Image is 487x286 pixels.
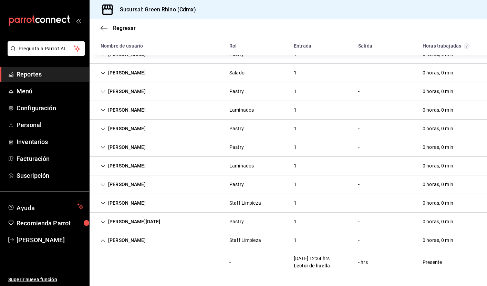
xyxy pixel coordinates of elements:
[358,259,368,266] div: - hrs
[353,215,365,228] div: Cell
[224,197,267,210] div: Cell
[353,67,365,79] div: Cell
[95,141,151,154] div: Cell
[417,85,459,98] div: Cell
[229,125,244,132] div: Pastry
[288,160,302,172] div: Cell
[417,40,481,52] div: HeadCell
[229,106,254,114] div: Laminados
[17,137,84,146] span: Inventarios
[90,120,487,138] div: Row
[90,213,487,231] div: Row
[417,234,459,247] div: Cell
[17,171,84,180] span: Suscripción
[95,215,166,228] div: Cell
[90,194,487,213] div: Row
[288,215,302,228] div: Cell
[229,88,244,95] div: Pastry
[288,122,302,135] div: Cell
[224,67,250,79] div: Cell
[288,67,302,79] div: Cell
[417,104,459,116] div: Cell
[90,249,487,275] div: Row
[17,86,84,96] span: Menú
[224,234,267,247] div: Cell
[417,67,459,79] div: Cell
[353,122,365,135] div: Cell
[229,181,244,188] div: Pastry
[5,50,85,57] a: Pregunta a Parrot AI
[17,203,75,211] span: Ayuda
[417,160,459,172] div: Cell
[229,259,231,266] div: -
[95,197,151,210] div: Cell
[90,138,487,157] div: Row
[90,82,487,101] div: Row
[294,255,330,262] div: [DATE] 12:34 hrs
[8,276,84,283] span: Sugerir nueva función
[353,197,365,210] div: Cell
[90,231,487,249] div: Row
[8,41,85,56] button: Pregunta a Parrot AI
[113,25,136,31] span: Regresar
[17,103,84,113] span: Configuración
[353,141,365,154] div: Cell
[224,40,288,52] div: HeadCell
[353,160,365,172] div: Cell
[417,122,459,135] div: Cell
[19,45,74,52] span: Pregunta a Parrot AI
[101,25,136,31] button: Regresar
[95,160,151,172] div: Cell
[353,256,373,269] div: Cell
[224,104,259,116] div: Cell
[90,101,487,120] div: Row
[224,122,249,135] div: Cell
[229,218,244,225] div: Pastry
[90,64,487,82] div: Row
[224,256,236,269] div: Cell
[224,141,249,154] div: Cell
[95,104,151,116] div: Cell
[17,218,84,228] span: Recomienda Parrot
[288,104,302,116] div: Cell
[229,237,261,244] div: Staff Limpieza
[288,197,302,210] div: Cell
[95,67,151,79] div: Cell
[90,157,487,175] div: Row
[224,215,249,228] div: Cell
[90,175,487,194] div: Row
[353,40,417,52] div: HeadCell
[417,215,459,228] div: Cell
[229,69,245,76] div: Salado
[417,178,459,191] div: Cell
[417,197,459,210] div: Cell
[288,178,302,191] div: Cell
[95,122,151,135] div: Cell
[17,120,84,130] span: Personal
[288,252,335,272] div: Cell
[464,43,469,49] svg: El total de horas trabajadas por usuario es el resultado de la suma redondeada del registro de ho...
[353,85,365,98] div: Cell
[288,141,302,154] div: Cell
[95,178,151,191] div: Cell
[95,259,106,265] div: Cell
[76,18,81,23] button: open_drawer_menu
[417,141,459,154] div: Cell
[95,85,151,98] div: Cell
[224,178,249,191] div: Cell
[288,40,353,52] div: HeadCell
[224,160,259,172] div: Cell
[288,234,302,247] div: Cell
[95,40,224,52] div: HeadCell
[353,234,365,247] div: Cell
[17,70,84,79] span: Reportes
[229,200,261,207] div: Staff Limpieza
[294,262,330,269] div: Lector de huella
[353,104,365,116] div: Cell
[229,162,254,170] div: Laminados
[224,85,249,98] div: Cell
[90,37,487,55] div: Head
[17,154,84,163] span: Facturación
[288,85,302,98] div: Cell
[353,178,365,191] div: Cell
